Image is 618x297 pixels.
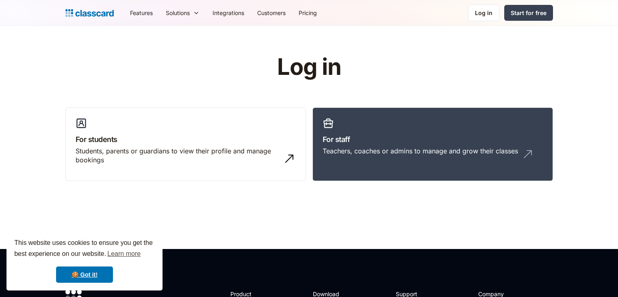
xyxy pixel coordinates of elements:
span: This website uses cookies to ensure you get the best experience on our website. [14,238,155,260]
a: Customers [251,4,292,22]
h3: For students [76,134,296,145]
a: learn more about cookies [106,248,142,260]
div: Log in [475,9,492,17]
a: For staffTeachers, coaches or admins to manage and grow their classes [312,107,553,181]
div: Solutions [166,9,190,17]
a: home [65,7,114,19]
a: Log in [468,4,499,21]
a: Start for free [504,5,553,21]
a: Features [124,4,159,22]
a: For studentsStudents, parents or guardians to view their profile and manage bookings [65,107,306,181]
h3: For staff [323,134,543,145]
div: Start for free [511,9,546,17]
div: Teachers, coaches or admins to manage and grow their classes [323,146,518,155]
a: dismiss cookie message [56,266,113,283]
h1: Log in [180,55,438,80]
div: cookieconsent [7,230,163,290]
a: Integrations [206,4,251,22]
a: Pricing [292,4,323,22]
div: Students, parents or guardians to view their profile and manage bookings [76,146,280,165]
div: Solutions [159,4,206,22]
